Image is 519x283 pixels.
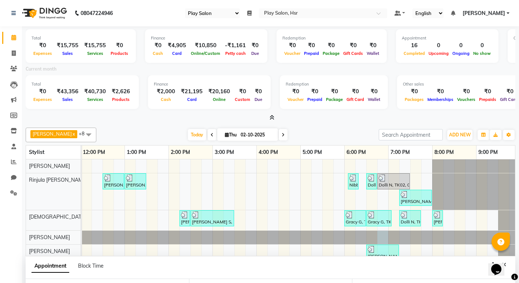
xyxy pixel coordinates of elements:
img: logo [19,3,69,23]
div: ₹0 [109,41,130,50]
span: Voucher [282,51,302,56]
div: ₹40,730 [81,87,109,96]
span: Wallet [366,97,382,102]
span: Gift Cards [341,51,365,56]
span: Products [110,97,131,102]
button: ADD NEW [447,130,472,140]
div: [PERSON_NAME] S, TK05, 02:30 PM-03:30 PM, Advanced Pedicure [191,211,233,225]
div: ₹0 [366,87,382,96]
span: Cash [159,97,173,102]
div: Nibba B, TK07, 06:05 PM-06:20 PM, Threading-Eye Brow Shaping [349,174,358,188]
span: Services [85,97,105,102]
a: 4:00 PM [257,147,280,158]
div: ₹0 [286,87,305,96]
div: ₹43,356 [54,87,81,96]
div: [PERSON_NAME] S, TK01, 08:00 PM-08:15 PM, GEL POLISH APPLICATION [433,211,442,225]
span: [PERSON_NAME] [33,131,72,137]
span: Upcoming [427,51,451,56]
span: +8 [79,131,90,136]
div: ₹0 [426,87,455,96]
div: [PERSON_NAME] S, TK05, 02:15 PM-02:30 PM, Threading-Eye Brow Shaping [180,211,189,225]
div: ₹0 [252,87,265,96]
span: Rinjula [PERSON_NAME] [29,177,87,183]
span: Products [109,51,130,56]
div: 0 [427,41,451,50]
span: [PERSON_NAME] [29,234,70,241]
span: Thu [223,132,238,137]
span: Due [253,97,264,102]
span: Expenses [31,97,54,102]
div: ₹0 [321,41,341,50]
span: Block Time [78,263,104,269]
span: Services [85,51,105,56]
b: 08047224946 [81,3,113,23]
span: Today [188,129,206,140]
span: Petty cash [223,51,248,56]
a: 12:00 PM [81,147,107,158]
div: ₹15,755 [81,41,109,50]
div: Total [31,81,133,87]
div: ₹0 [302,41,321,50]
span: Ongoing [451,51,471,56]
div: Redemption [286,81,382,87]
span: [PERSON_NAME] [463,10,505,17]
div: ₹0 [341,41,365,50]
span: Expenses [31,51,54,56]
div: Finance [154,81,265,87]
div: Total [31,35,130,41]
div: ₹20,160 [205,87,233,96]
span: Card [185,97,199,102]
span: Appointment [31,260,69,273]
div: ₹0 [282,41,302,50]
span: Packages [403,97,426,102]
div: 0 [471,41,493,50]
div: ₹0 [305,87,324,96]
iframe: chat widget [488,254,512,276]
div: ₹0 [345,87,366,96]
span: Gift Card [345,97,366,102]
a: 8:00 PM [433,147,456,158]
a: 1:00 PM [125,147,148,158]
span: Custom [233,97,252,102]
div: ₹0 [324,87,345,96]
div: ₹0 [477,87,498,96]
span: [DEMOGRAPHIC_DATA][PERSON_NAME] [29,214,127,220]
a: 5:00 PM [301,147,324,158]
div: Dolli N, TK02, 06:45 PM-07:30 PM, [PERSON_NAME], Arm, U-Arm [378,174,409,188]
span: Wallet [365,51,381,56]
span: Memberships [426,97,455,102]
div: ₹0 [233,87,252,96]
div: Gracy G, TK06, 06:00 PM-06:30 PM, SK Calmagic Normal Skin [345,211,365,225]
a: x [72,131,75,137]
div: ₹0 [455,87,477,96]
div: ₹2,000 [154,87,178,96]
span: Cash [151,51,165,56]
span: Prepaid [305,97,324,102]
span: Stylist [29,149,44,155]
span: Voucher [286,97,305,102]
span: Due [249,51,261,56]
div: ₹0 [31,87,54,96]
div: [PERSON_NAME] S, TK01, 07:15 PM-08:00 PM, Threading-Eye Brow Shaping,FILE & POLISH [400,191,431,205]
span: Prepaids [477,97,498,102]
span: Card [170,51,183,56]
div: Gracy G, TK06, 06:30 PM-07:05 PM, SK Calmagic Normal Skin,Threading EB,UL,3G Under Arms [367,211,391,225]
div: Appointment [402,35,493,41]
label: Current month [26,66,56,72]
a: 6:00 PM [345,147,368,158]
div: ₹0 [249,41,262,50]
div: ₹0 [365,41,381,50]
a: 9:00 PM [477,147,500,158]
div: -₹1,161 [222,41,249,50]
div: Finance [151,35,262,41]
span: Vouchers [455,97,477,102]
a: 7:00 PM [389,147,412,158]
div: ₹0 [403,87,426,96]
a: 3:00 PM [213,147,236,158]
span: Prepaid [302,51,321,56]
span: Package [321,51,341,56]
span: Sales [60,97,75,102]
input: 2025-10-02 [238,129,275,140]
span: No show [471,51,493,56]
div: 0 [451,41,471,50]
